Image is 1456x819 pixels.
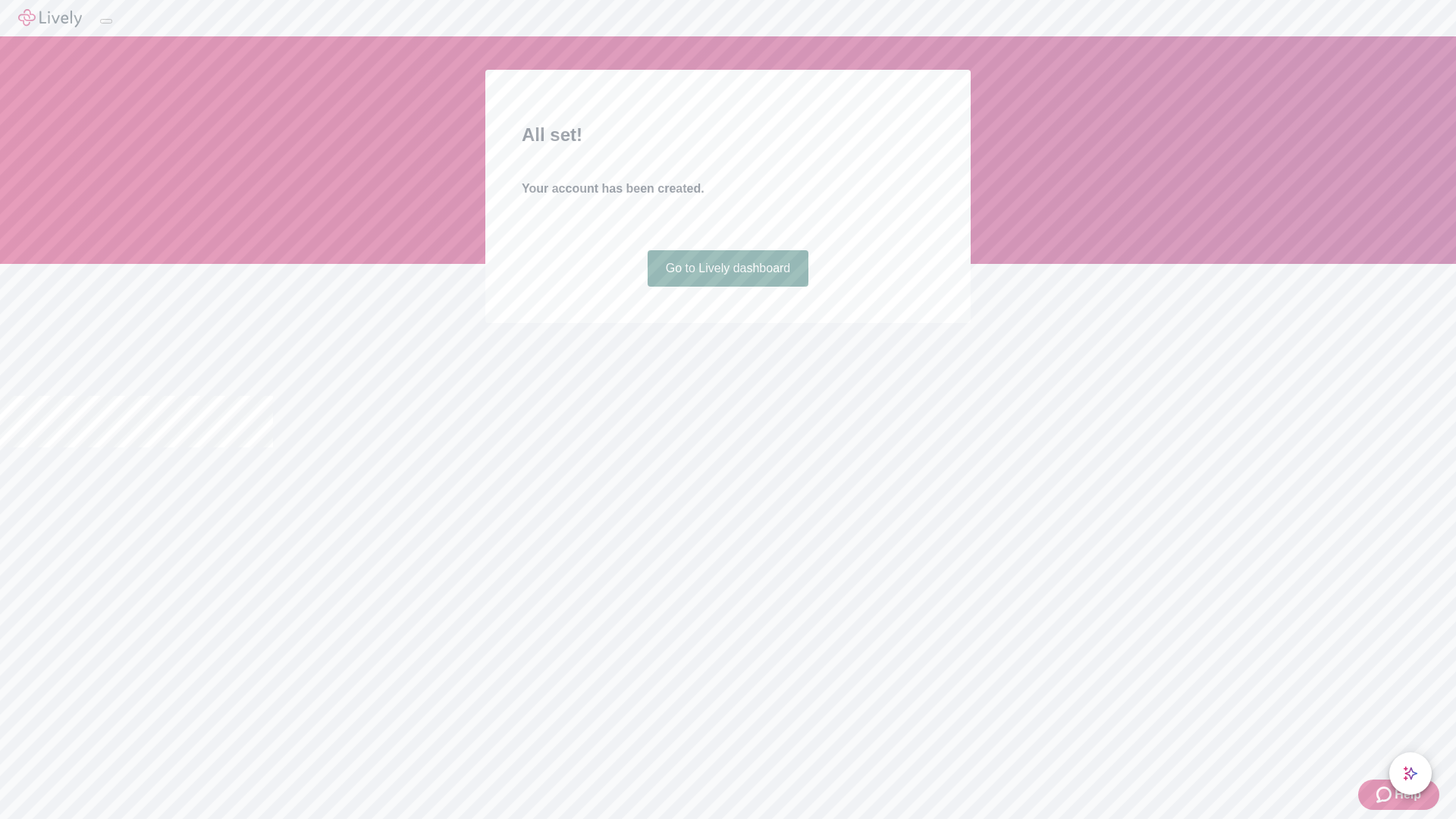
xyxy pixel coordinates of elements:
[522,121,934,149] h2: All set!
[1389,752,1432,795] button: chat
[522,180,934,198] h4: Your account has been created.
[1358,780,1439,810] button: Zendesk support iconHelp
[648,250,809,287] a: Go to Lively dashboard
[18,9,82,27] img: Lively
[100,19,112,24] button: Log out
[1403,766,1418,781] svg: Lively AI Assistant
[1395,786,1421,804] span: Help
[1376,786,1395,804] svg: Zendesk support icon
